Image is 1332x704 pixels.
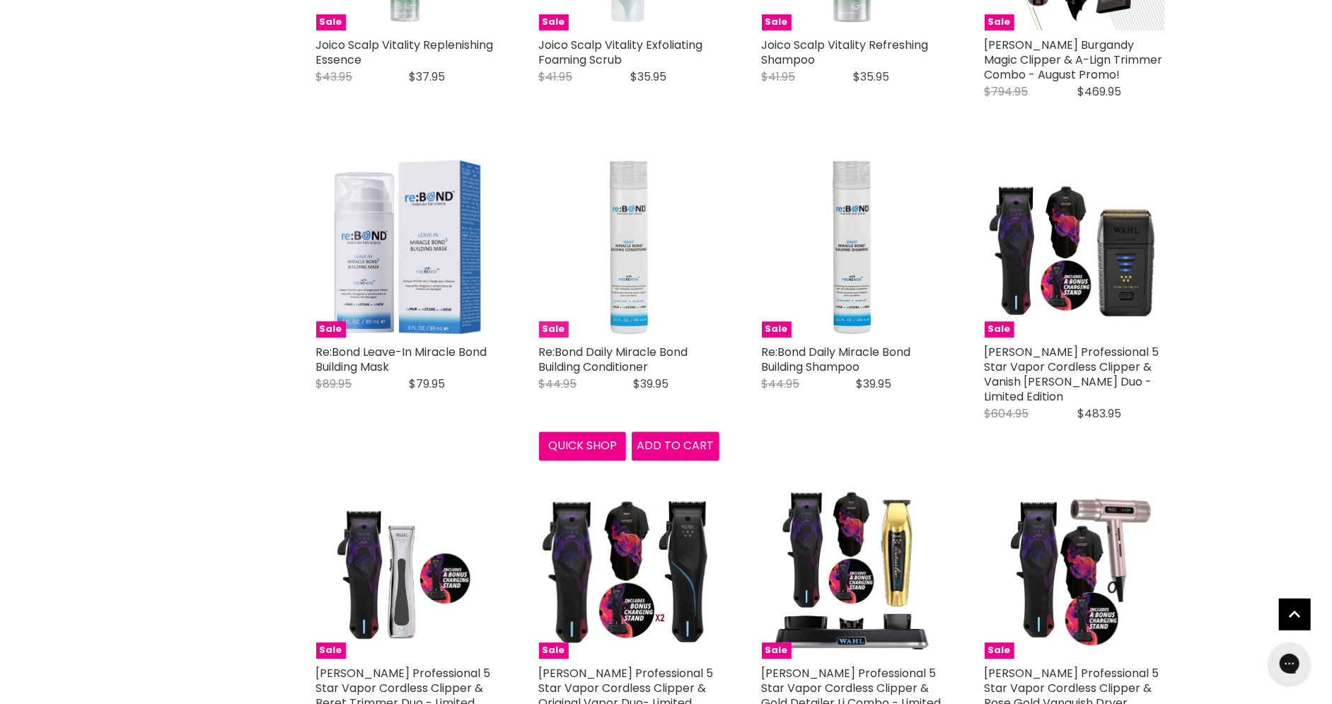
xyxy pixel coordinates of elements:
[985,83,1029,100] span: $794.95
[539,376,577,392] span: $44.95
[985,478,1165,659] img: Wahl Professional 5 Star Vapor Cordless Clipper & Rose Gold Vanquish Dryer Combo - Limited Edition
[410,69,446,85] span: $37.95
[762,478,942,659] a: Wahl Professional 5 Star Vapor Cordless Clipper & Gold Detailer Li Combo - Limited Edition Sale
[985,478,1165,659] a: Wahl Professional 5 Star Vapor Cordless Clipper & Rose Gold Vanquish Dryer Combo - Limited Editio...
[633,376,668,392] span: $39.95
[985,642,1014,659] span: Sale
[316,37,494,68] a: Joico Scalp Vitality Replenishing Essence
[316,376,352,392] span: $89.95
[539,642,569,659] span: Sale
[762,642,792,659] span: Sale
[539,69,573,85] span: $41.95
[762,157,942,337] a: Re:Bond Daily Miracle Bond Building Shampoo Sale
[316,321,346,337] span: Sale
[985,157,1165,337] a: Wahl Professional 5 Star Vapor Cordless Clipper & Vanish Shaver Duo - Limited Edition Sale
[316,478,497,659] img: Wahl Professional 5 Star Vapor Cordless Clipper & Beret Trimmer Duo - Limited Edition
[539,321,569,337] span: Sale
[1078,405,1122,422] span: $483.95
[631,69,667,85] span: $35.95
[985,405,1029,422] span: $604.95
[316,14,346,30] span: Sale
[539,157,719,337] img: Re:Bond Daily Miracle Bond Building Conditioner
[762,157,942,337] img: Re:Bond Daily Miracle Bond Building Shampoo
[539,344,688,375] a: Re:Bond Daily Miracle Bond Building Conditioner
[762,37,929,68] a: Joico Scalp Vitality Refreshing Shampoo
[316,344,487,375] a: Re:Bond Leave-In Miracle Bond Building Mask
[316,478,497,659] a: Wahl Professional 5 Star Vapor Cordless Clipper & Beret Trimmer Duo - Limited Edition Sale
[985,321,1014,337] span: Sale
[409,376,445,392] span: $79.95
[539,478,719,659] a: Wahl Professional 5 Star Vapor Cordless Clipper & Original Vapor Duo- Limited Edition Sale
[632,432,719,460] button: Add to cart
[316,642,346,659] span: Sale
[539,157,719,337] a: Re:Bond Daily Miracle Bond Building Conditioner Sale
[637,437,714,454] span: Add to cart
[316,157,497,337] img: Re:Bond Leave-In Miracle Bond Building Mask
[985,14,1014,30] span: Sale
[762,478,942,659] img: Wahl Professional 5 Star Vapor Cordless Clipper & Gold Detailer Li Combo - Limited Edition
[539,14,569,30] span: Sale
[316,157,497,337] a: Re:Bond Leave-In Miracle Bond Building Mask Sale
[762,69,796,85] span: $41.95
[985,157,1165,337] img: Wahl Professional 5 Star Vapor Cordless Clipper & Vanish Shaver Duo - Limited Edition
[762,376,800,392] span: $44.95
[856,376,891,392] span: $39.95
[762,14,792,30] span: Sale
[854,69,890,85] span: $35.95
[539,432,627,460] button: Quick shop
[316,69,353,85] span: $43.95
[1261,637,1318,690] iframe: Gorgias live chat messenger
[985,37,1163,83] a: [PERSON_NAME] Burgandy Magic Clipper & A-Lign Trimmer Combo - August Promo!
[539,478,719,659] img: Wahl Professional 5 Star Vapor Cordless Clipper & Original Vapor Duo- Limited Edition
[985,344,1159,405] a: [PERSON_NAME] Professional 5 Star Vapor Cordless Clipper & Vanish [PERSON_NAME] Duo - Limited Edi...
[539,37,703,68] a: Joico Scalp Vitality Exfoliating Foaming Scrub
[762,344,911,375] a: Re:Bond Daily Miracle Bond Building Shampoo
[762,321,792,337] span: Sale
[1077,83,1121,100] span: $469.95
